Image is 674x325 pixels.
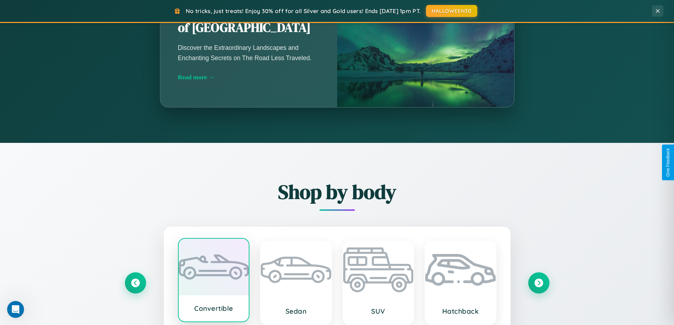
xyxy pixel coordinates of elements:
[432,307,489,315] h3: Hatchback
[186,7,421,14] span: No tricks, just treats! Enjoy 30% off for all Silver and Gold users! Ends [DATE] 1pm PT.
[125,178,549,205] h2: Shop by body
[186,304,242,313] h3: Convertible
[178,4,319,36] h2: Unearthing the Mystique of [GEOGRAPHIC_DATA]
[268,307,324,315] h3: Sedan
[666,148,670,177] div: Give Feedback
[178,74,319,81] div: Read more →
[350,307,407,315] h3: SUV
[426,5,477,17] button: HALLOWEEN30
[178,43,319,63] p: Discover the Extraordinary Landscapes and Enchanting Secrets on The Road Less Traveled.
[7,301,24,318] iframe: Intercom live chat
